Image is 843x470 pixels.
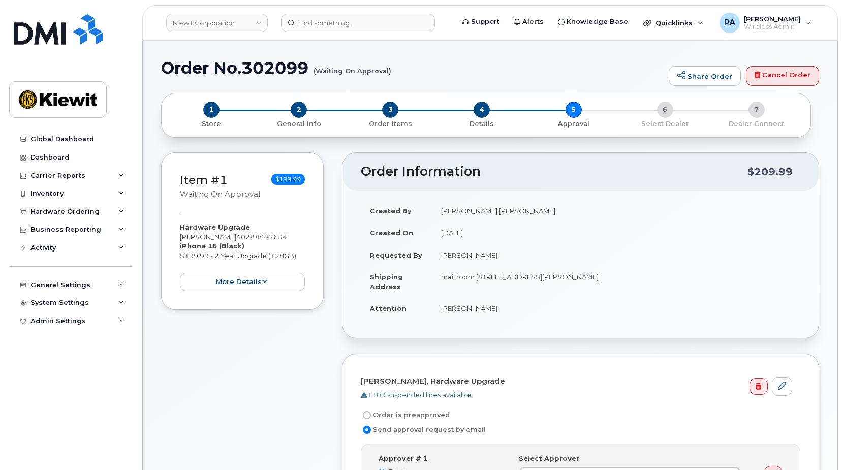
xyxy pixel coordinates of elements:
[361,390,792,400] div: 1109 suspended lines available.
[436,118,527,129] a: 4 Details
[314,59,391,75] small: (Waiting On Approval)
[361,424,486,436] label: Send approval request by email
[440,119,523,129] p: Details
[432,244,800,266] td: [PERSON_NAME]
[474,102,490,118] span: 4
[180,242,244,250] strong: iPhone 16 (Black)
[250,233,266,241] span: 982
[363,411,371,419] input: Order is preapproved
[379,454,428,463] label: Approver # 1
[432,266,800,297] td: mail room [STREET_ADDRESS][PERSON_NAME]
[170,118,253,129] a: 1 Store
[180,223,305,291] div: [PERSON_NAME] $199.99 - 2 Year Upgrade (128GB)
[203,102,220,118] span: 1
[174,119,249,129] p: Store
[266,233,287,241] span: 2634
[236,233,287,241] span: 402
[669,66,741,86] a: Share Order
[382,102,398,118] span: 3
[361,165,747,179] h2: Order Information
[291,102,307,118] span: 2
[432,222,800,244] td: [DATE]
[519,454,579,463] label: Select Approver
[370,229,413,237] strong: Created On
[370,207,412,215] strong: Created By
[180,223,250,231] strong: Hardware Upgrade
[370,251,422,259] strong: Requested By
[361,377,792,386] h4: [PERSON_NAME], Hardware Upgrade
[747,162,793,181] div: $209.99
[349,119,432,129] p: Order Items
[345,118,436,129] a: 3 Order Items
[253,118,345,129] a: 2 General Info
[370,304,407,312] strong: Attention
[363,426,371,434] input: Send approval request by email
[432,297,800,320] td: [PERSON_NAME]
[746,66,819,86] a: Cancel Order
[180,173,228,187] a: Item #1
[370,273,403,291] strong: Shipping Address
[180,273,305,292] button: more details
[257,119,340,129] p: General Info
[271,174,305,185] span: $199.99
[161,59,664,77] h1: Order No.302099
[432,200,800,222] td: [PERSON_NAME].[PERSON_NAME]
[180,190,260,199] small: Waiting On Approval
[361,409,450,421] label: Order is preapproved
